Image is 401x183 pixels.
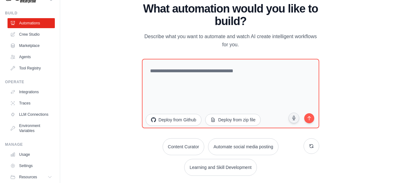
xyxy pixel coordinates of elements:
[5,79,55,84] div: Operate
[8,63,55,73] a: Tool Registry
[370,153,401,183] iframe: Chat Widget
[142,3,319,28] h1: What automation would you like to build?
[8,161,55,171] a: Settings
[5,142,55,147] div: Manage
[8,121,55,136] a: Environment Variables
[8,87,55,97] a: Integrations
[184,159,257,176] button: Learning and Skill Development
[8,150,55,160] a: Usage
[8,29,55,39] a: Crew Studio
[146,114,202,126] button: Deploy from Github
[142,33,319,49] p: Describe what you want to automate and watch AI create intelligent workflows for you.
[163,138,205,155] button: Content Curator
[8,98,55,108] a: Traces
[8,18,55,28] a: Automations
[208,138,279,155] button: Automate social media posting
[8,172,55,182] button: Resources
[205,114,261,126] button: Deploy from zip file
[5,11,55,16] div: Build
[19,175,37,180] span: Resources
[8,109,55,119] a: LLM Connections
[8,41,55,51] a: Marketplace
[8,52,55,62] a: Agents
